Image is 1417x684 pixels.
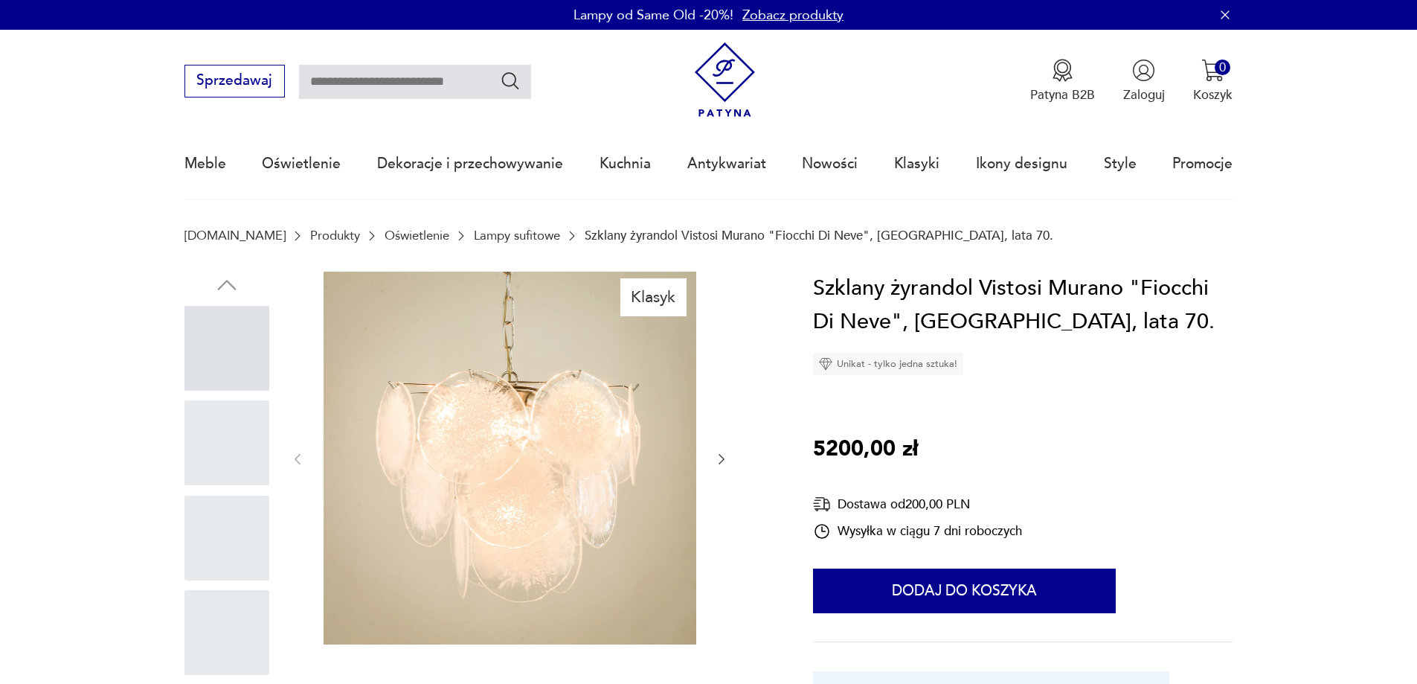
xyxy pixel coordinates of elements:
[742,6,844,25] a: Zobacz produkty
[1132,59,1155,82] img: Ikonka użytkownika
[813,432,918,467] p: 5200,00 zł
[819,357,832,371] img: Ikona diamentu
[1123,59,1165,103] button: Zaloguj
[184,228,286,243] a: [DOMAIN_NAME]
[500,70,521,92] button: Szukaj
[1051,59,1074,82] img: Ikona medalu
[585,228,1053,243] p: Szklany żyrandol Vistosi Murano "Fiocchi Di Neve", [GEOGRAPHIC_DATA], lata 70.
[813,495,831,514] img: Ikona dostawy
[1030,59,1095,103] a: Ikona medaluPatyna B2B
[813,353,963,375] div: Unikat - tylko jedna sztuka!
[1172,130,1233,198] a: Promocje
[813,522,1022,540] div: Wysyłka w ciągu 7 dni roboczych
[1123,86,1165,103] p: Zaloguj
[1030,86,1095,103] p: Patyna B2B
[620,278,687,316] div: Klasyk
[1104,130,1137,198] a: Style
[1193,86,1233,103] p: Koszyk
[687,42,762,118] img: Patyna - sklep z meblami i dekoracjami vintage
[377,130,563,198] a: Dekoracje i przechowywanie
[573,6,733,25] p: Lampy od Same Old -20%!
[687,130,766,198] a: Antykwariat
[1030,59,1095,103] button: Patyna B2B
[802,130,858,198] a: Nowości
[813,272,1233,339] h1: Szklany żyrandol Vistosi Murano "Fiocchi Di Neve", [GEOGRAPHIC_DATA], lata 70.
[813,495,1022,514] div: Dostawa od 200,00 PLN
[184,76,285,88] a: Sprzedawaj
[1201,59,1224,82] img: Ikona koszyka
[184,65,285,98] button: Sprzedawaj
[600,130,651,198] a: Kuchnia
[1193,59,1233,103] button: 0Koszyk
[976,130,1067,198] a: Ikony designu
[1215,60,1230,75] div: 0
[474,228,560,243] a: Lampy sufitowe
[894,130,939,198] a: Klasyki
[310,228,360,243] a: Produkty
[324,272,696,645] img: Zdjęcie produktu Szklany żyrandol Vistosi Murano "Fiocchi Di Neve", Włochy, lata 70.
[184,130,226,198] a: Meble
[262,130,341,198] a: Oświetlenie
[385,228,449,243] a: Oświetlenie
[813,569,1116,613] button: Dodaj do koszyka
